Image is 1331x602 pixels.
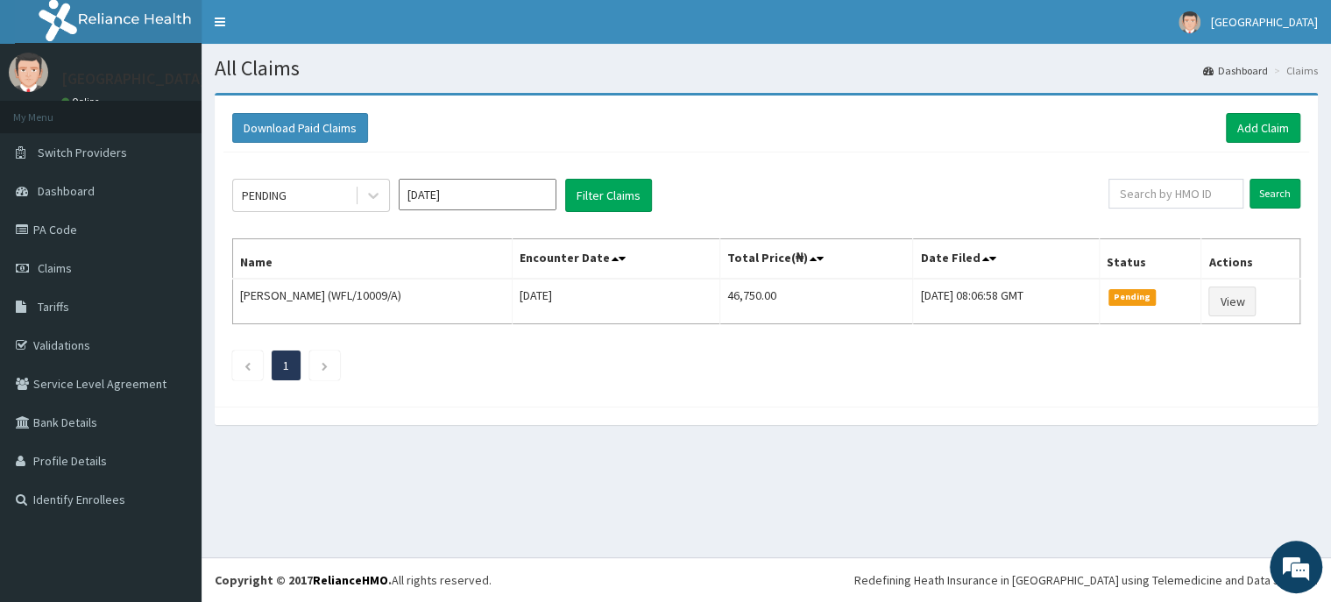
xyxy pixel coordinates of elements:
[1099,239,1201,280] th: Status
[38,299,69,315] span: Tariffs
[242,187,287,204] div: PENDING
[9,53,48,92] img: User Image
[202,557,1331,602] footer: All rights reserved.
[1250,179,1300,209] input: Search
[313,572,388,588] a: RelianceHMO
[287,9,329,51] div: Minimize live chat window
[321,358,329,373] a: Next page
[9,409,334,471] textarea: Type your message and hit 'Enter'
[1108,179,1243,209] input: Search by HMO ID
[244,358,251,373] a: Previous page
[1179,11,1200,33] img: User Image
[1211,14,1318,30] span: [GEOGRAPHIC_DATA]
[38,260,72,276] span: Claims
[854,571,1318,589] div: Redefining Heath Insurance in [GEOGRAPHIC_DATA] using Telemedicine and Data Science!
[913,279,1099,324] td: [DATE] 08:06:58 GMT
[1108,289,1157,305] span: Pending
[1226,113,1300,143] a: Add Claim
[1270,63,1318,78] li: Claims
[38,183,95,199] span: Dashboard
[61,96,103,108] a: Online
[720,239,913,280] th: Total Price(₦)
[215,57,1318,80] h1: All Claims
[32,88,71,131] img: d_794563401_company_1708531726252_794563401
[91,98,294,121] div: Chat with us now
[913,239,1099,280] th: Date Filed
[233,239,513,280] th: Name
[1201,239,1300,280] th: Actions
[1203,63,1268,78] a: Dashboard
[102,186,242,363] span: We're online!
[720,279,913,324] td: 46,750.00
[512,239,720,280] th: Encounter Date
[232,113,368,143] button: Download Paid Claims
[399,179,556,210] input: Select Month and Year
[512,279,720,324] td: [DATE]
[61,71,206,87] p: [GEOGRAPHIC_DATA]
[38,145,127,160] span: Switch Providers
[215,572,392,588] strong: Copyright © 2017 .
[283,358,289,373] a: Page 1 is your current page
[233,279,513,324] td: [PERSON_NAME] (WFL/10009/A)
[565,179,652,212] button: Filter Claims
[1208,287,1256,316] a: View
